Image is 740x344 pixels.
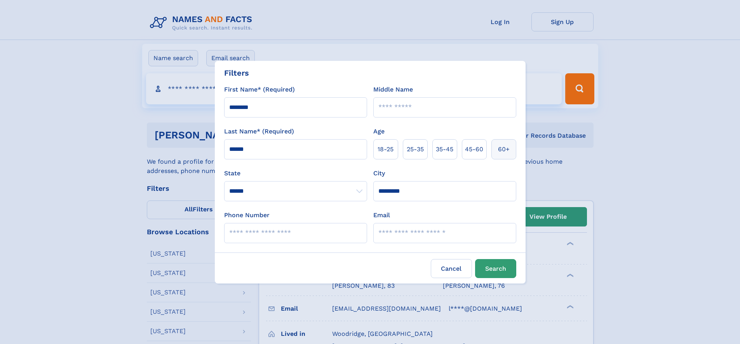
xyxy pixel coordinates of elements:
label: State [224,169,367,178]
label: City [373,169,385,178]
label: First Name* (Required) [224,85,295,94]
label: Middle Name [373,85,413,94]
label: Cancel [431,259,472,278]
label: Last Name* (Required) [224,127,294,136]
span: 60+ [498,145,510,154]
span: 18‑25 [378,145,394,154]
div: Filters [224,67,249,79]
button: Search [475,259,516,278]
label: Age [373,127,385,136]
span: 35‑45 [436,145,453,154]
label: Email [373,211,390,220]
span: 45‑60 [465,145,483,154]
span: 25‑35 [407,145,424,154]
label: Phone Number [224,211,270,220]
